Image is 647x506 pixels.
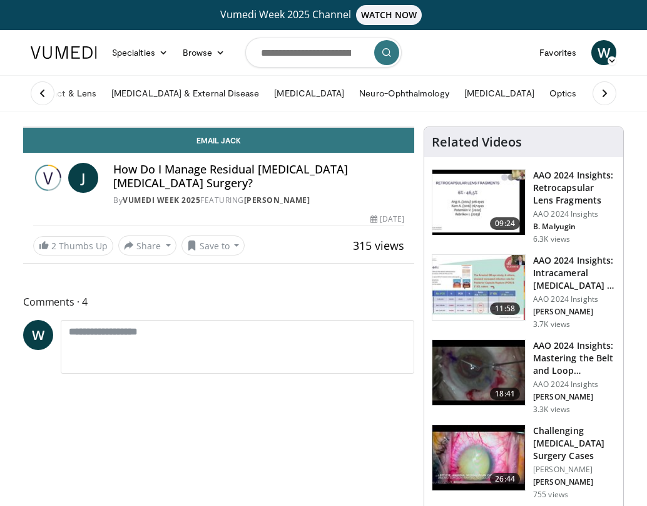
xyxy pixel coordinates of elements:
[533,294,616,304] p: AAO 2024 Insights
[244,195,310,205] a: [PERSON_NAME]
[175,40,233,65] a: Browse
[432,339,616,415] a: 18:41 AAO 2024 Insights: Mastering the Belt and Loop Technique AAO 2024 Insights [PERSON_NAME] 3....
[33,163,63,193] img: Vumedi Week 2025
[104,81,267,106] a: [MEDICAL_DATA] & External Disease
[432,170,525,235] img: 01f52a5c-6a53-4eb2-8a1d-dad0d168ea80.150x105_q85_crop-smart_upscale.jpg
[118,235,176,256] button: Share
[533,319,570,329] p: 3.7K views
[353,238,404,253] span: 315 views
[23,320,53,350] a: W
[123,195,200,205] a: Vumedi Week 2025
[591,40,616,65] a: W
[113,195,404,206] div: By FEATURING
[68,163,98,193] a: J
[181,235,245,256] button: Save to
[104,40,175,65] a: Specialties
[490,217,520,230] span: 09:24
[23,128,414,153] a: Email Jack
[432,255,525,320] img: de733f49-b136-4bdc-9e00-4021288efeb7.150x105_q85_crop-smart_upscale.jpg
[490,302,520,315] span: 11:58
[245,38,402,68] input: Search topics, interventions
[33,236,113,256] a: 2 Thumbs Up
[533,209,616,219] p: AAO 2024 Insights
[31,46,97,59] img: VuMedi Logo
[352,81,456,106] a: Neuro-Ophthalmology
[432,425,616,500] a: 26:44 Challenging [MEDICAL_DATA] Surgery Cases [PERSON_NAME] [PERSON_NAME] 755 views
[432,169,616,244] a: 09:24 AAO 2024 Insights: Retrocapsular Lens Fragments AAO 2024 Insights B. Malyugin 6.3K views
[267,81,352,106] a: [MEDICAL_DATA]
[432,254,616,329] a: 11:58 AAO 2024 Insights: Intracameral [MEDICAL_DATA] - Should We Dilute It? … AAO 2024 Insights [...
[370,214,404,225] div: [DATE]
[490,473,520,485] span: 26:44
[533,169,616,207] h3: AAO 2024 Insights: Retrocapsular Lens Fragments
[533,392,616,402] p: [PERSON_NAME]
[432,425,525,490] img: 05a6f048-9eed-46a7-93e1-844e43fc910c.150x105_q85_crop-smart_upscale.jpg
[432,135,522,150] h4: Related Videos
[23,5,624,25] a: Vumedi Week 2025 ChannelWATCH NOW
[533,477,616,487] p: [PERSON_NAME]
[457,81,542,106] a: [MEDICAL_DATA]
[356,5,422,25] span: WATCH NOW
[533,405,570,415] p: 3.3K views
[533,234,570,244] p: 6.3K views
[542,81,584,106] a: Optics
[533,490,568,500] p: 755 views
[51,240,56,252] span: 2
[533,254,616,292] h3: AAO 2024 Insights: Intracameral [MEDICAL_DATA] - Should We Dilute It? …
[533,425,616,462] h3: Challenging [MEDICAL_DATA] Surgery Cases
[533,307,616,317] p: [PERSON_NAME]
[533,339,616,377] h3: AAO 2024 Insights: Mastering the Belt and Loop Technique
[23,294,414,310] span: Comments 4
[432,340,525,405] img: 22a3a3a3-03de-4b31-bd81-a17540334f4a.150x105_q85_crop-smart_upscale.jpg
[490,388,520,400] span: 18:41
[532,40,584,65] a: Favorites
[533,465,616,475] p: [PERSON_NAME]
[113,163,404,190] h4: How Do I Manage Residual [MEDICAL_DATA] [MEDICAL_DATA] Surgery?
[533,222,616,232] p: B. Malyugin
[533,379,616,390] p: AAO 2024 Insights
